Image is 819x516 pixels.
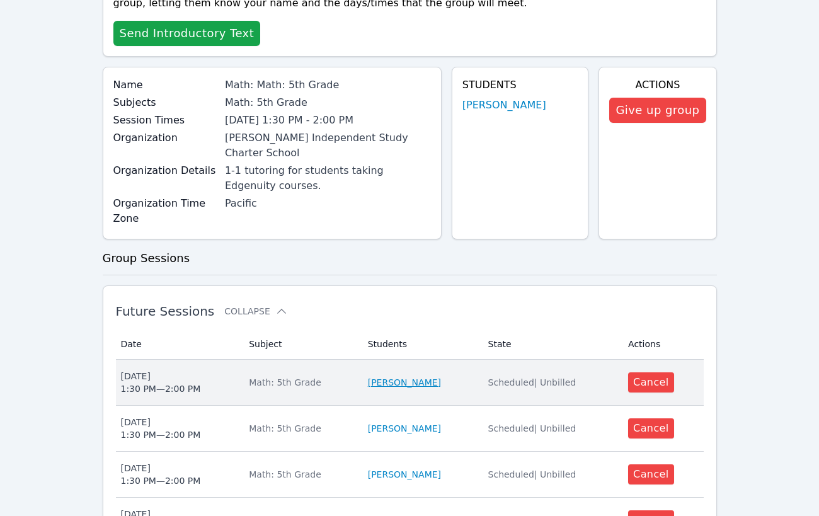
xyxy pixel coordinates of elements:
tr: [DATE]1:30 PM—2:00 PMMath: 5th Grade[PERSON_NAME]Scheduled| UnbilledCancel [116,360,704,406]
div: Math: Math: 5th Grade [225,77,431,93]
button: Send Introductory Text [113,21,261,46]
label: Organization Time Zone [113,196,217,226]
div: [PERSON_NAME] Independent Study Charter School [225,130,431,161]
span: Future Sessions [116,304,215,319]
div: [DATE] 1:30 PM — 2:00 PM [121,416,201,441]
div: [DATE] 1:30 PM — 2:00 PM [121,462,201,487]
h4: Actions [609,77,706,93]
span: Scheduled | Unbilled [488,377,576,387]
div: Math: 5th Grade [249,468,353,481]
li: [DATE] 1:30 PM - 2:00 PM [225,113,431,128]
a: [PERSON_NAME] [462,98,546,113]
div: Pacific [225,196,431,211]
button: Collapse [224,305,287,318]
th: Subject [241,329,360,360]
label: Subjects [113,95,217,110]
label: Session Times [113,113,217,128]
div: 1-1 tutoring for students taking Edgenuity courses. [225,163,431,193]
label: Organization [113,130,217,146]
label: Organization Details [113,163,217,178]
span: Send Introductory Text [120,25,255,42]
button: Give up group [609,98,706,123]
th: Date [116,329,242,360]
a: [PERSON_NAME] [368,376,441,389]
h3: Group Sessions [103,249,717,267]
div: Math: 5th Grade [249,376,353,389]
th: Actions [621,329,703,360]
div: Math: 5th Grade [225,95,431,110]
tr: [DATE]1:30 PM—2:00 PMMath: 5th Grade[PERSON_NAME]Scheduled| UnbilledCancel [116,452,704,498]
a: [PERSON_NAME] [368,468,441,481]
div: [DATE] 1:30 PM — 2:00 PM [121,370,201,395]
th: Students [360,329,481,360]
button: Cancel [628,372,674,393]
span: Scheduled | Unbilled [488,423,576,433]
div: Math: 5th Grade [249,422,353,435]
label: Name [113,77,217,93]
button: Cancel [628,418,674,439]
th: State [481,329,621,360]
tr: [DATE]1:30 PM—2:00 PMMath: 5th Grade[PERSON_NAME]Scheduled| UnbilledCancel [116,406,704,452]
h4: Students [462,77,578,93]
button: Cancel [628,464,674,484]
a: [PERSON_NAME] [368,422,441,435]
span: Scheduled | Unbilled [488,469,576,479]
